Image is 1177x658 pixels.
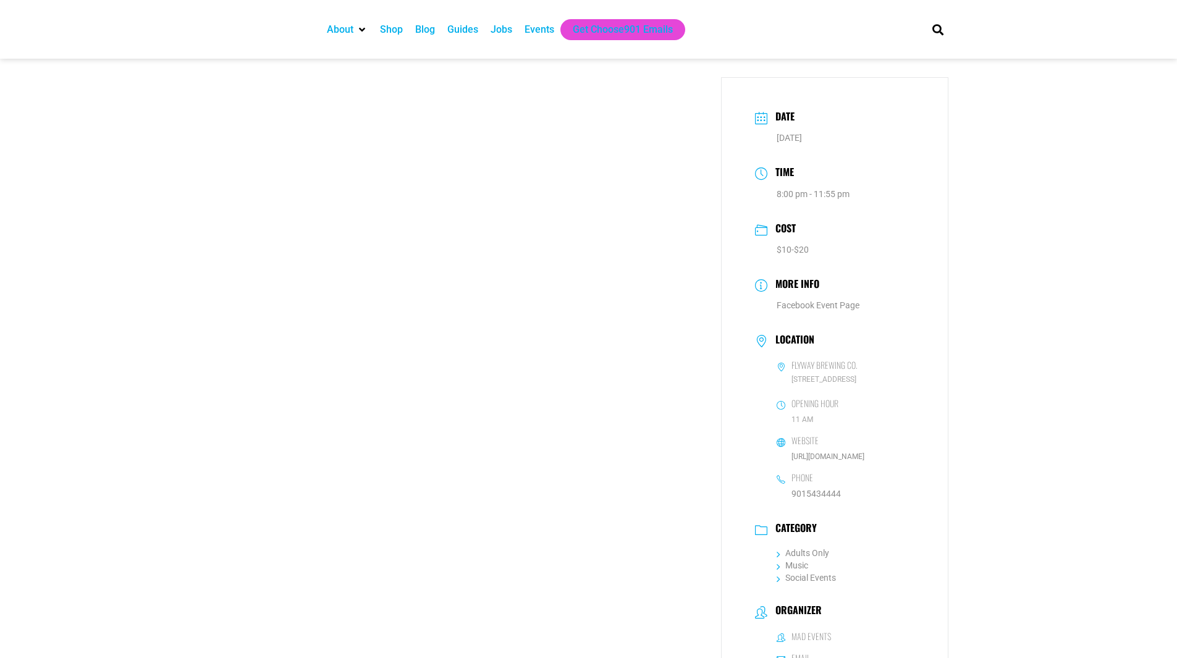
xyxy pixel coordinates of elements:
[573,22,673,37] a: Get Choose901 Emails
[791,452,864,461] a: [URL][DOMAIN_NAME]
[777,412,838,428] span: 11 AM
[777,573,836,583] a: Social Events
[769,276,819,294] h3: More Info
[327,22,353,37] a: About
[791,360,857,371] h6: Flyway Brewing Co.
[791,489,841,499] a: 9015434444
[777,189,850,199] abbr: 8:00 pm - 11:55 pm
[447,22,478,37] a: Guides
[791,631,831,642] h6: MAD Events
[769,522,817,537] h3: Category
[380,22,403,37] a: Shop
[791,398,838,409] h6: Opening Hour
[321,19,911,40] nav: Main nav
[777,300,859,310] a: Facebook Event Page
[777,374,915,386] span: [STREET_ADDRESS]
[769,604,822,619] h3: Organizer
[525,22,554,37] a: Events
[769,221,796,238] h3: Cost
[769,109,795,127] h3: Date
[769,334,814,348] h3: Location
[491,22,512,37] a: Jobs
[415,22,435,37] a: Blog
[777,560,808,570] a: Music
[791,435,819,446] h6: Website
[769,164,794,182] h3: Time
[755,242,915,258] dd: $10-$20
[791,472,813,483] h6: Phone
[777,548,829,558] a: Adults Only
[927,19,948,40] div: Search
[777,133,802,143] span: [DATE]
[321,19,374,40] div: About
